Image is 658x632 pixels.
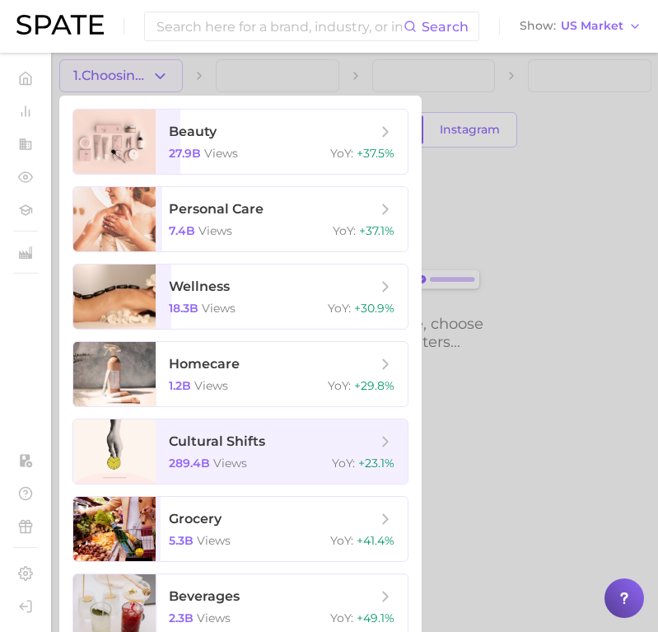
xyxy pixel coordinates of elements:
img: SPATE [16,15,104,35]
span: +37.5% [357,146,394,161]
span: 18.3b [169,301,198,316]
span: cultural shifts [169,433,265,449]
span: views [213,456,247,470]
span: views [197,533,231,548]
button: ShowUS Market [516,16,646,37]
span: YoY : [330,611,353,625]
span: 2.3b [169,611,194,625]
span: YoY : [333,223,356,238]
span: Show [520,21,556,30]
span: Search [422,19,469,35]
span: 289.4b [169,456,210,470]
span: 5.3b [169,533,194,548]
span: +49.1% [357,611,394,625]
a: Log out. Currently logged in with e-mail yumi.toki@spate.nyc. [13,594,38,619]
span: YoY : [330,533,353,548]
span: +37.1% [359,223,394,238]
input: Search here for a brand, industry, or ingredient [155,12,404,40]
span: YoY : [330,146,353,161]
span: YoY : [332,456,355,470]
span: +23.1% [358,456,394,470]
span: wellness [169,279,230,294]
span: homecare [169,356,240,372]
span: +41.4% [357,533,394,548]
span: +29.8% [354,378,394,393]
span: grocery [169,511,222,527]
span: views [202,301,236,316]
span: 27.9b [169,146,201,161]
span: views [194,378,228,393]
span: YoY : [328,301,351,316]
span: beverages [169,588,240,604]
span: views [198,223,232,238]
span: 7.4b [169,223,195,238]
span: personal care [169,201,264,217]
span: beauty [169,124,217,139]
span: +30.9% [354,301,394,316]
span: views [197,611,231,625]
span: US Market [561,21,623,30]
span: views [204,146,238,161]
span: 1.2b [169,378,191,393]
span: YoY : [328,378,351,393]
